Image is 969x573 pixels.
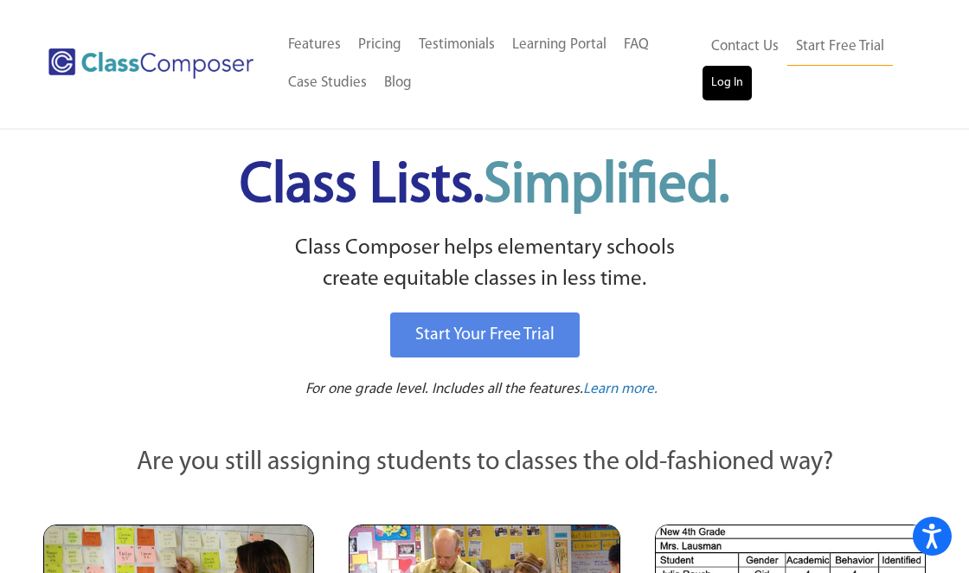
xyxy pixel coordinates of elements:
[504,26,615,64] a: Learning Portal
[279,26,703,102] nav: Header Menu
[415,326,555,344] span: Start Your Free Trial
[703,66,752,100] a: Log In
[703,28,787,66] a: Contact Us
[583,382,658,396] span: Learn more.
[583,379,658,401] a: Learn more.
[390,312,580,357] a: Start Your Free Trial
[350,26,410,64] a: Pricing
[484,158,729,215] span: Simplified.
[703,28,908,100] nav: Header Menu
[48,48,253,79] img: Class Composer
[240,158,729,215] span: Class Lists.
[787,28,893,67] a: Start Free Trial
[41,233,928,296] p: Class Composer helps elementary schools create equitable classes in less time.
[43,444,926,482] p: Are you still assigning students to classes the old-fashioned way?
[375,64,420,102] a: Blog
[279,26,350,64] a: Features
[615,26,658,64] a: FAQ
[410,26,504,64] a: Testimonials
[279,64,375,102] a: Case Studies
[305,382,583,396] span: For one grade level. Includes all the features.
